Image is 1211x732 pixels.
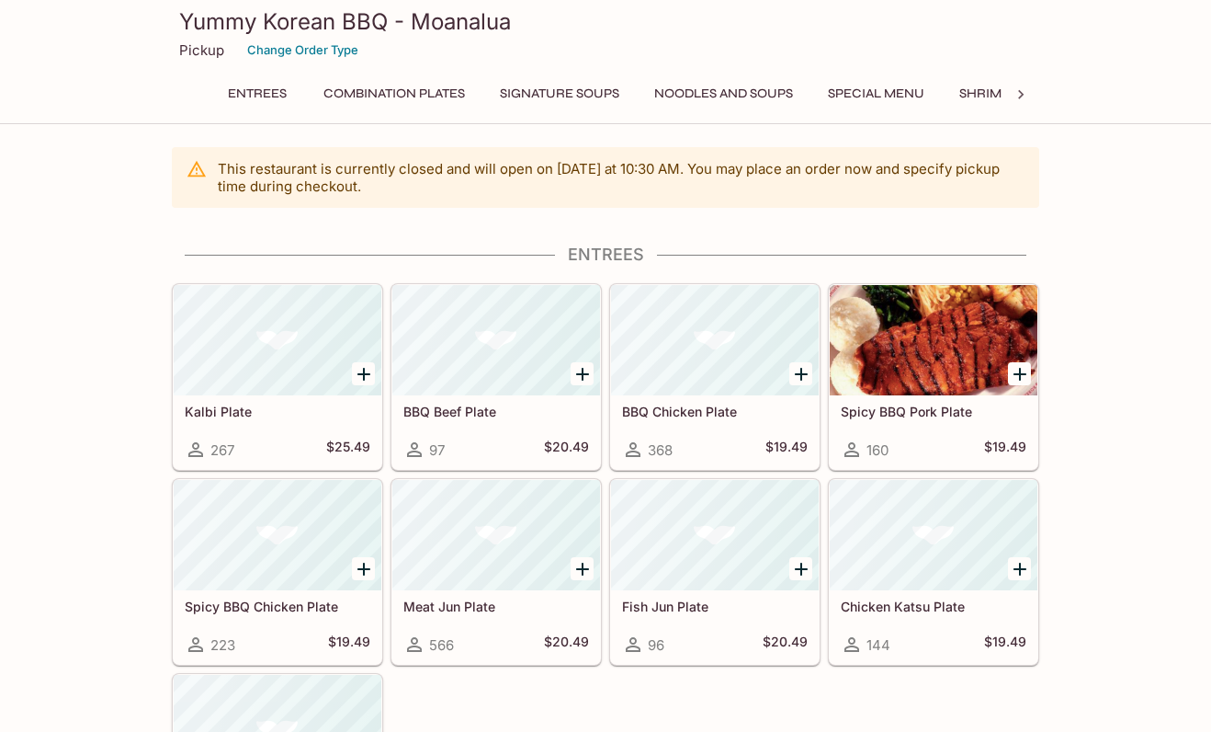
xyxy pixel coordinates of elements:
div: Spicy BBQ Pork Plate [830,285,1037,395]
a: Chicken Katsu Plate144$19.49 [829,479,1038,665]
button: Change Order Type [239,36,367,64]
div: Chicken Katsu Plate [830,480,1037,590]
h5: $19.49 [984,439,1026,461]
h5: $19.49 [984,634,1026,656]
button: Add Fish Jun Plate [789,557,812,580]
button: Add BBQ Chicken Plate [789,362,812,385]
button: Special Menu [818,81,934,107]
h5: Meat Jun Plate [403,599,589,614]
h4: Entrees [172,245,1039,265]
p: Pickup [179,41,224,59]
p: This restaurant is currently closed and will open on [DATE] at 10:30 AM . You may place an order ... [218,160,1024,195]
button: Add Spicy BBQ Chicken Plate [352,557,375,580]
h3: Yummy Korean BBQ - Moanalua [179,7,1032,36]
div: BBQ Chicken Plate [611,285,819,395]
a: Spicy BBQ Chicken Plate223$19.49 [173,479,382,665]
a: Spicy BBQ Pork Plate160$19.49 [829,284,1038,470]
span: 368 [648,441,673,459]
span: 223 [210,636,235,654]
button: Combination Plates [313,81,475,107]
h5: $19.49 [328,634,370,656]
h5: Spicy BBQ Pork Plate [841,404,1026,419]
h5: Fish Jun Plate [622,599,808,614]
button: Add BBQ Beef Plate [571,362,594,385]
span: 96 [648,636,664,654]
h5: $25.49 [326,439,370,461]
a: Fish Jun Plate96$20.49 [610,479,820,665]
h5: BBQ Chicken Plate [622,404,808,419]
div: Meat Jun Plate [392,480,600,590]
h5: BBQ Beef Plate [403,404,589,419]
div: Spicy BBQ Chicken Plate [174,480,381,590]
button: Shrimp Combos [949,81,1081,107]
a: Kalbi Plate267$25.49 [173,284,382,470]
a: BBQ Chicken Plate368$19.49 [610,284,820,470]
a: BBQ Beef Plate97$20.49 [391,284,601,470]
button: Add Meat Jun Plate [571,557,594,580]
a: Meat Jun Plate566$20.49 [391,479,601,665]
span: 566 [429,636,454,654]
button: Signature Soups [490,81,629,107]
h5: $20.49 [544,439,589,461]
span: 267 [210,441,234,459]
span: 144 [866,636,890,654]
h5: $19.49 [765,439,808,461]
button: Add Spicy BBQ Pork Plate [1008,362,1031,385]
h5: Kalbi Plate [185,404,370,419]
div: BBQ Beef Plate [392,285,600,395]
div: Fish Jun Plate [611,480,819,590]
button: Add Kalbi Plate [352,362,375,385]
h5: $20.49 [544,634,589,656]
div: Kalbi Plate [174,285,381,395]
h5: Chicken Katsu Plate [841,599,1026,614]
button: Noodles and Soups [644,81,803,107]
span: 97 [429,441,445,459]
h5: Spicy BBQ Chicken Plate [185,599,370,614]
span: 160 [866,441,888,459]
button: Entrees [216,81,299,107]
button: Add Chicken Katsu Plate [1008,557,1031,580]
h5: $20.49 [763,634,808,656]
